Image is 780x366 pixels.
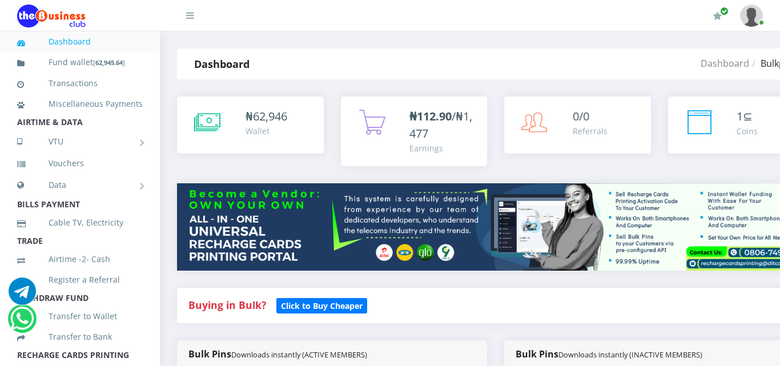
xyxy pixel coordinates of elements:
div: Wallet [246,125,287,137]
span: 1 [737,108,743,124]
b: ₦112.90 [409,108,452,124]
span: 0/0 [573,108,589,124]
a: Transfer to Bank [17,324,143,350]
a: VTU [17,127,143,156]
strong: Bulk Pins [516,348,702,360]
b: 62,945.64 [95,58,123,67]
span: 62,946 [253,108,287,124]
div: Earnings [409,142,476,154]
img: User [740,5,763,27]
strong: Dashboard [194,57,250,71]
a: Chat for support [10,313,34,332]
a: Dashboard [701,57,749,70]
a: Chat for support [9,286,36,305]
i: Renew/Upgrade Subscription [713,11,722,21]
span: Renew/Upgrade Subscription [720,7,729,15]
span: /₦1,477 [409,108,472,141]
a: Click to Buy Cheaper [276,298,367,312]
small: Downloads instantly (INACTIVE MEMBERS) [558,349,702,360]
a: Fund wallet[62,945.64] [17,49,143,76]
div: ⊆ [737,108,758,125]
a: Miscellaneous Payments [17,91,143,117]
a: ₦112.90/₦1,477 Earnings [341,96,488,166]
a: Dashboard [17,29,143,55]
img: Logo [17,5,86,27]
a: Transactions [17,70,143,96]
a: Cable TV, Electricity [17,210,143,236]
b: Click to Buy Cheaper [281,300,363,311]
a: 0/0 Referrals [504,96,651,154]
div: ₦ [246,108,287,125]
strong: Buying in Bulk? [188,298,266,312]
a: ₦62,946 Wallet [177,96,324,154]
a: Transfer to Wallet [17,303,143,329]
strong: Bulk Pins [188,348,367,360]
small: [ ] [93,58,125,67]
small: Downloads instantly (ACTIVE MEMBERS) [231,349,367,360]
a: Register a Referral [17,267,143,293]
div: Referrals [573,125,608,137]
div: Coins [737,125,758,137]
a: Airtime -2- Cash [17,246,143,272]
a: Data [17,171,143,199]
a: Vouchers [17,150,143,176]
